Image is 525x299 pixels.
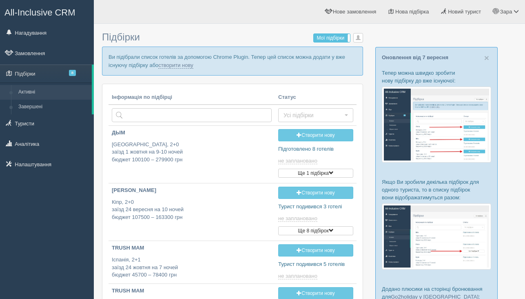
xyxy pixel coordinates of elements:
[112,129,272,137] p: ДЫМ
[500,9,512,15] span: Зара
[112,108,272,122] input: Пошук за країною або туристом
[314,34,350,42] label: Мої підбірки
[382,87,491,162] img: %D0%BF%D1%96%D0%B4%D0%B1%D1%96%D1%80%D0%BA%D0%B0-%D1%82%D1%83%D1%80%D0%B8%D1%81%D1%82%D1%83-%D1%8...
[4,7,75,18] span: All-Inclusive CRM
[69,70,76,76] span: 8
[278,187,353,199] a: Створити нову
[112,141,272,164] p: [GEOGRAPHIC_DATA], 2+0 заїзд 1 жовтня на 9-10 ночей бюджет 100100 – 279900 грн
[333,9,376,15] span: Нове замовлення
[112,187,272,194] p: [PERSON_NAME]
[278,108,353,122] button: Усі підбірки
[278,273,317,279] span: не заплановано
[0,0,93,23] a: All-Inclusive CRM
[109,90,275,105] th: Інформація по підбірці
[395,9,429,15] span: Нова підбірка
[278,158,319,164] a: не заплановано
[15,85,92,100] a: Активні
[382,178,491,201] p: Якщо Ви зробили декілька підбірок для одного туриста, то в списку підбірок вони відображатимуться...
[109,241,275,282] a: TRUSH MAM Іспанія, 2+1заїзд 24 жовтня на 7 ночейбюджет 45700 – 78400 грн
[382,203,491,269] img: %D0%BF%D1%96%D0%B4%D0%B1%D1%96%D1%80%D0%BA%D0%B8-%D0%B3%D1%80%D1%83%D0%BF%D0%B0-%D1%81%D1%80%D0%B...
[112,199,272,221] p: Кіпр, 2+0 заїзд 24 вересня на 10 ночей бюджет 107500 – 163300 грн
[278,261,353,268] p: Турист подивився 5 готелів
[484,54,489,62] button: Close
[284,111,343,119] span: Усі підбірки
[275,90,357,105] th: Статус
[102,31,140,42] span: Підбірки
[448,9,481,15] span: Новий турист
[382,54,448,60] a: Оновлення від 7 вересня
[158,62,193,69] a: створити нову
[112,287,272,295] p: TRUSH MAM
[278,273,319,279] a: не заплановано
[278,215,317,222] span: не заплановано
[278,203,353,211] p: Турист подивився 3 готелі
[102,47,363,75] p: Ви підібрали список готелів за допомогою Chrome Plugin. Тепер цей список можна додати у вже існую...
[15,100,92,114] a: Завершені
[278,145,353,153] p: Підготовлено 8 готелів
[278,158,317,164] span: не заплановано
[278,226,353,235] button: Ще 8 підбірок
[112,256,272,279] p: Іспанія, 2+1 заїзд 24 жовтня на 7 ночей бюджет 45700 – 78400 грн
[109,183,275,228] a: [PERSON_NAME] Кіпр, 2+0заїзд 24 вересня на 10 ночейбюджет 107500 – 163300 грн
[382,69,491,85] p: Тепер можна швидко зробити нову підбірку до вже існуючої:
[109,126,275,170] a: ДЫМ [GEOGRAPHIC_DATA], 2+0заїзд 1 жовтня на 9-10 ночейбюджет 100100 – 279900 грн
[484,53,489,62] span: ×
[112,244,272,252] p: TRUSH MAM
[278,215,319,222] a: не заплановано
[278,244,353,257] a: Створити нову
[278,169,353,178] button: Ще 1 підбірка
[278,129,353,141] a: Створити нову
